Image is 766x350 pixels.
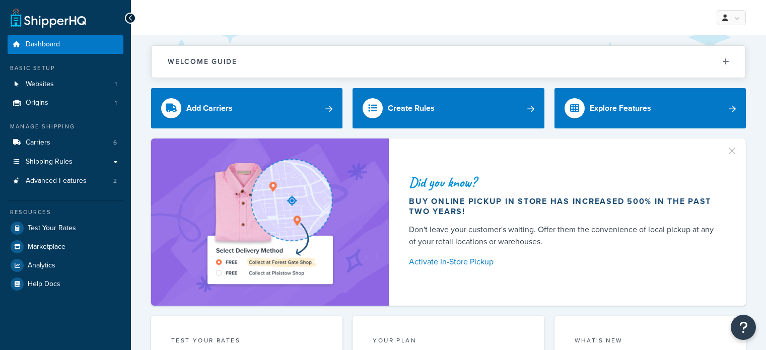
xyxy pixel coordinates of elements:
[8,172,123,190] li: Advanced Features
[8,275,123,293] a: Help Docs
[28,224,76,233] span: Test Your Rates
[8,35,123,54] a: Dashboard
[113,138,117,147] span: 6
[8,238,123,256] a: Marketplace
[26,138,50,147] span: Carriers
[8,208,123,217] div: Resources
[731,315,756,340] button: Open Resource Center
[8,94,123,112] li: Origins
[409,255,722,269] a: Activate In-Store Pickup
[8,219,123,237] a: Test Your Rates
[575,336,726,347] div: What's New
[28,280,60,289] span: Help Docs
[151,88,342,128] a: Add Carriers
[28,261,55,270] span: Analytics
[8,133,123,152] a: Carriers6
[409,196,722,217] div: Buy online pickup in store has increased 500% in the past two years!
[26,177,87,185] span: Advanced Features
[8,172,123,190] a: Advanced Features2
[8,75,123,94] li: Websites
[26,158,73,166] span: Shipping Rules
[8,133,123,152] li: Carriers
[8,75,123,94] a: Websites1
[353,88,544,128] a: Create Rules
[409,175,722,189] div: Did you know?
[26,80,54,89] span: Websites
[8,153,123,171] a: Shipping Rules
[373,336,524,347] div: Your Plan
[409,224,722,248] div: Don't leave your customer's waiting. Offer them the convenience of local pickup at any of your re...
[554,88,746,128] a: Explore Features
[388,101,435,115] div: Create Rules
[171,336,322,347] div: Test your rates
[8,94,123,112] a: Origins1
[26,99,48,107] span: Origins
[179,154,361,291] img: ad-shirt-map-b0359fc47e01cab431d101c4b569394f6a03f54285957d908178d52f29eb9668.png
[8,256,123,274] a: Analytics
[152,46,745,78] button: Welcome Guide
[113,177,117,185] span: 2
[8,64,123,73] div: Basic Setup
[590,101,651,115] div: Explore Features
[186,101,233,115] div: Add Carriers
[28,243,65,251] span: Marketplace
[8,122,123,131] div: Manage Shipping
[115,99,117,107] span: 1
[168,58,237,65] h2: Welcome Guide
[26,40,60,49] span: Dashboard
[115,80,117,89] span: 1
